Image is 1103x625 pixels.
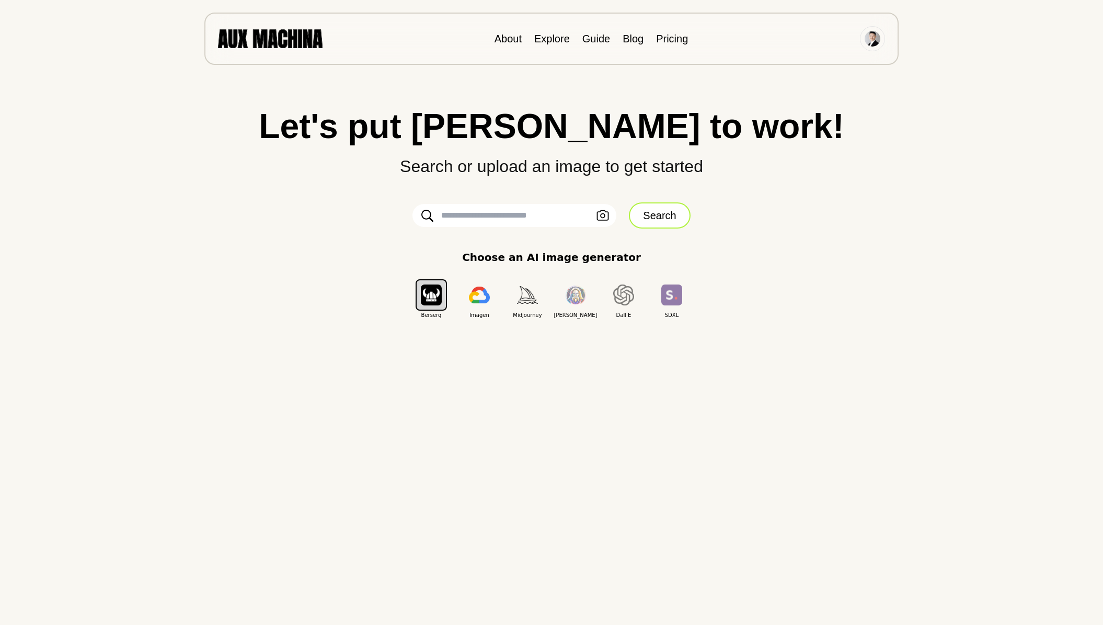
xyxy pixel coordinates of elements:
span: Berserq [407,311,455,319]
img: Avatar [865,31,880,47]
img: Leonardo [565,286,586,305]
a: Explore [534,33,570,44]
img: Imagen [469,287,490,303]
img: AUX MACHINA [218,29,323,48]
button: Search [629,202,690,229]
p: Choose an AI image generator [462,249,641,265]
a: Pricing [656,33,688,44]
span: Dall E [600,311,648,319]
a: Guide [582,33,610,44]
img: Dall E [613,285,634,305]
p: Search or upload an image to get started [21,143,1082,179]
img: Berserq [421,285,442,305]
img: SDXL [661,285,682,305]
span: Imagen [455,311,503,319]
span: Midjourney [503,311,551,319]
a: About [495,33,522,44]
span: [PERSON_NAME] [551,311,600,319]
img: Midjourney [517,286,538,303]
h1: Let's put [PERSON_NAME] to work! [21,109,1082,143]
span: SDXL [648,311,696,319]
a: Blog [623,33,644,44]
